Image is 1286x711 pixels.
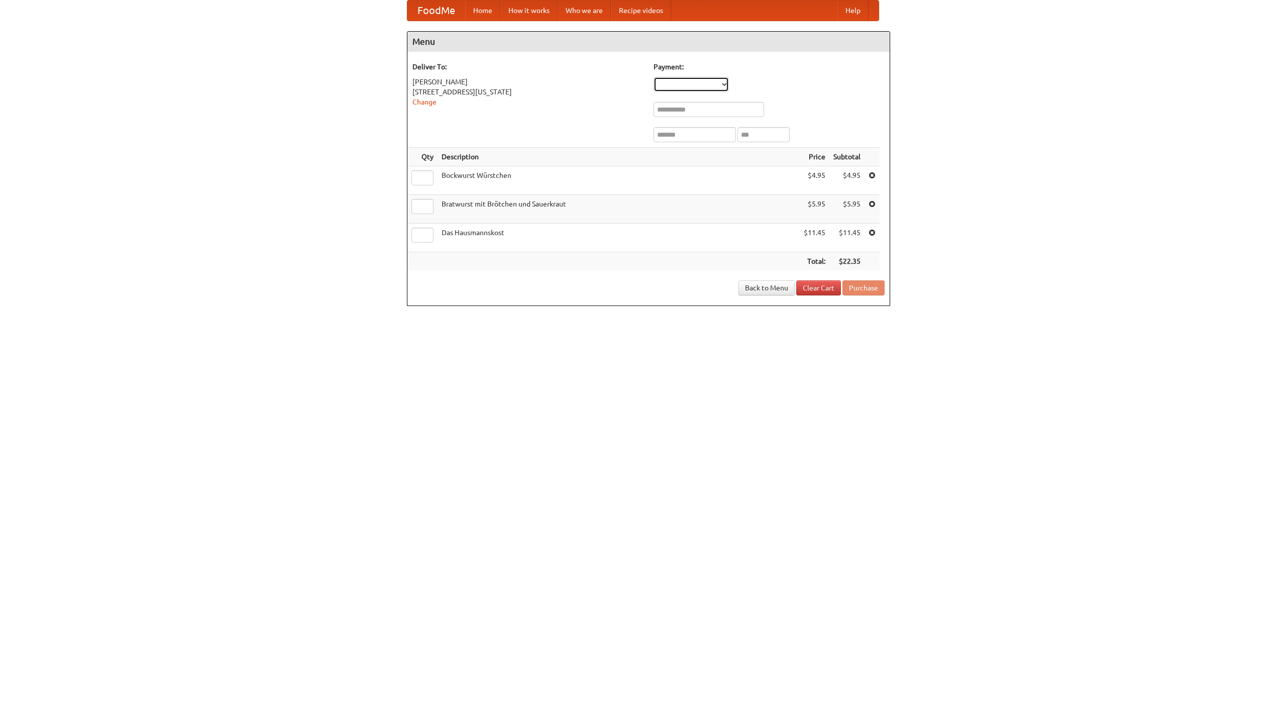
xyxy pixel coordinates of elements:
[438,224,800,252] td: Das Hausmannskost
[438,148,800,166] th: Description
[829,148,865,166] th: Subtotal
[611,1,671,21] a: Recipe videos
[407,1,465,21] a: FoodMe
[829,195,865,224] td: $5.95
[796,280,841,295] a: Clear Cart
[829,166,865,195] td: $4.95
[654,62,885,72] h5: Payment:
[829,252,865,271] th: $22.35
[558,1,611,21] a: Who we are
[500,1,558,21] a: How it works
[800,148,829,166] th: Price
[412,98,437,106] a: Change
[465,1,500,21] a: Home
[407,148,438,166] th: Qty
[407,32,890,52] h4: Menu
[829,224,865,252] td: $11.45
[412,77,644,87] div: [PERSON_NAME]
[800,195,829,224] td: $5.95
[438,195,800,224] td: Bratwurst mit Brötchen und Sauerkraut
[800,166,829,195] td: $4.95
[438,166,800,195] td: Bockwurst Würstchen
[738,280,795,295] a: Back to Menu
[837,1,869,21] a: Help
[842,280,885,295] button: Purchase
[800,224,829,252] td: $11.45
[412,87,644,97] div: [STREET_ADDRESS][US_STATE]
[412,62,644,72] h5: Deliver To:
[800,252,829,271] th: Total:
